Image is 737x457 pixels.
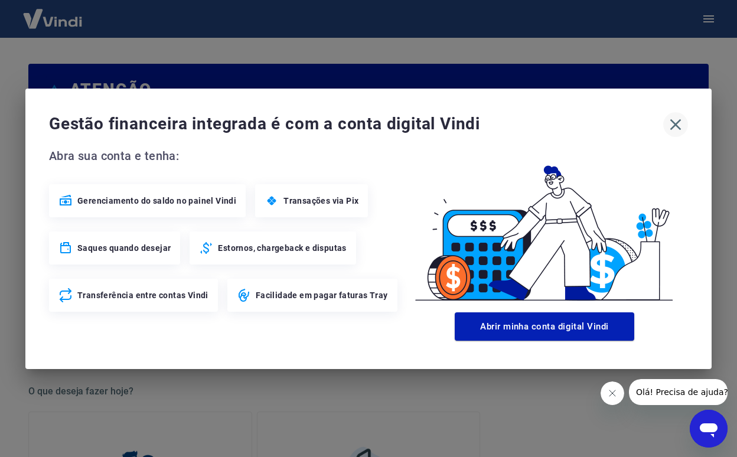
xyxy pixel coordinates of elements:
[49,112,663,136] span: Gestão financeira integrada é com a conta digital Vindi
[283,195,358,207] span: Transações via Pix
[455,312,634,341] button: Abrir minha conta digital Vindi
[401,146,688,308] img: Good Billing
[256,289,388,301] span: Facilidade em pagar faturas Tray
[218,242,346,254] span: Estornos, chargeback e disputas
[49,146,401,165] span: Abra sua conta e tenha:
[690,410,728,448] iframe: Botão para abrir a janela de mensagens
[7,8,99,18] span: Olá! Precisa de ajuda?
[601,381,624,405] iframe: Fechar mensagem
[77,195,236,207] span: Gerenciamento do saldo no painel Vindi
[629,379,728,405] iframe: Mensagem da empresa
[77,289,208,301] span: Transferência entre contas Vindi
[77,242,171,254] span: Saques quando desejar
